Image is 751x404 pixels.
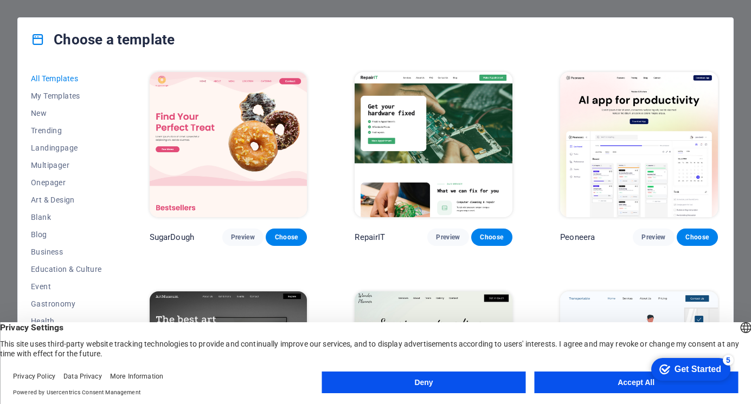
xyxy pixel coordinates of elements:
span: Event [31,282,102,291]
button: Multipager [31,157,102,174]
span: Health [31,317,102,325]
span: Landingpage [31,144,102,152]
span: Choose [480,233,504,242]
span: Onepager [31,178,102,187]
button: Art & Design [31,191,102,208]
p: SugarDough [150,232,194,243]
button: Event [31,278,102,295]
button: Education & Culture [31,260,102,278]
button: Health [31,312,102,330]
button: Preview [633,229,674,246]
span: Choose [685,233,709,242]
button: Trending [31,122,102,139]
p: Peoneera [560,232,595,243]
p: RepairIT [355,232,385,243]
button: Landingpage [31,139,102,157]
button: Choose [266,229,307,246]
span: Preview [231,233,255,242]
button: New [31,105,102,122]
button: Preview [222,229,264,246]
img: RepairIT [355,72,512,217]
img: SugarDough [150,72,307,217]
span: Education & Culture [31,265,102,273]
img: Peoneera [560,72,718,217]
span: Blank [31,213,102,221]
button: Choose [677,229,718,246]
h4: Choose a template [31,31,175,48]
button: Blank [31,208,102,226]
button: Blog [31,226,102,243]
button: Gastronomy [31,295,102,312]
button: Preview [427,229,468,246]
span: All Templates [31,74,102,83]
span: Gastronomy [31,299,102,308]
button: Onepager [31,174,102,191]
span: Preview [436,233,460,242]
span: Art & Design [31,196,102,204]
button: Choose [471,229,512,246]
span: Trending [31,126,102,135]
span: New [31,109,102,118]
div: Get Started 5 items remaining, 0% complete [9,5,88,28]
span: My Templates [31,92,102,100]
div: 5 [80,2,91,13]
div: Get Started [32,12,79,22]
span: Multipager [31,161,102,170]
button: My Templates [31,87,102,105]
button: All Templates [31,70,102,87]
span: Business [31,247,102,256]
span: Preview [641,233,665,242]
span: Choose [274,233,298,242]
button: Business [31,243,102,260]
span: Blog [31,230,102,239]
